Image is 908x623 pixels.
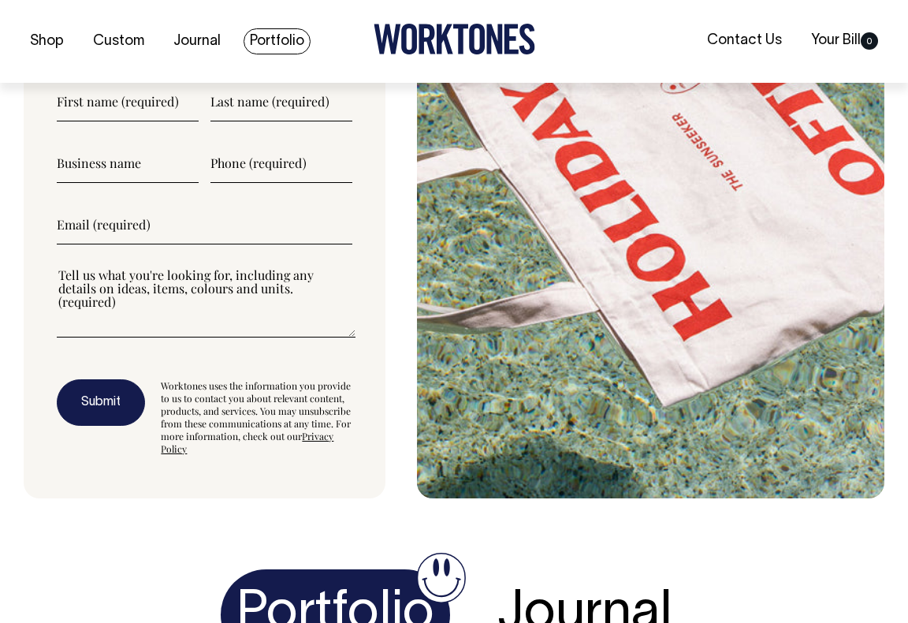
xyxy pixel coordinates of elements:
a: Privacy Policy [161,430,333,455]
a: Custom [87,28,151,54]
a: Contact Us [701,28,788,54]
a: Journal [167,28,227,54]
a: Portfolio [244,28,311,54]
span: 0 [861,32,878,50]
input: Phone (required) [210,144,352,183]
input: Business name [57,144,199,183]
input: Last name (required) [210,82,352,121]
input: First name (required) [57,82,199,121]
div: Worktones uses the information you provide to us to contact you about relevant content, products,... [161,379,352,455]
button: Submit [57,379,145,427]
a: Your Bill0 [805,28,884,54]
input: Email (required) [57,205,352,244]
a: Shop [24,28,70,54]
